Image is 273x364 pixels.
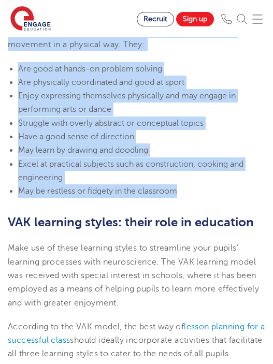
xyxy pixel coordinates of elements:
img: Mobile Menu [252,14,263,24]
span: Are physically coordinated and good at sport [18,78,184,87]
img: Phone [221,14,232,24]
a: Recruit [137,12,174,26]
img: Search [237,14,247,24]
span: Enjoy expressing themselves physically and may engage in performing arts or dance [18,91,236,114]
span: Have a good sense of direction [18,132,134,141]
span: May be restless or fidgety in the classroom [18,186,177,196]
span: Recruit [143,15,167,23]
img: Engage Education [10,6,51,32]
span: Excel at practical subjects such as construction, cooking and engineering [18,159,243,182]
span: May learn by drawing and doodling [18,145,148,155]
span: should ideally incorporate activities that facilitate all three learning styles to cater to the n... [8,336,263,358]
span: According to the VAK model, the best way of [8,322,184,331]
b: VAK learning styles: their role in education [8,215,254,229]
span: Are good at hands-on problem solving [18,64,162,74]
span: Make use of these learning styles to streamline your pupils’ learning processes with neuroscience... [8,243,259,307]
span: Struggle with overly abstract or conceptual topics [18,119,204,128]
a: Sign up [176,12,214,26]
